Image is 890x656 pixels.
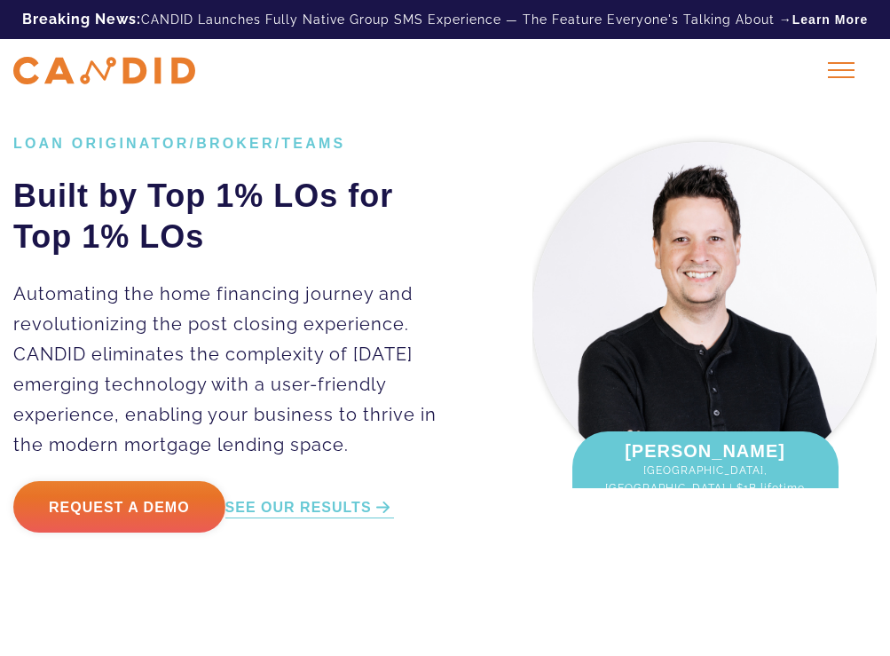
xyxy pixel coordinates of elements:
[13,481,225,533] a: Request a Demo
[22,11,141,28] b: Breaking News:
[13,133,444,154] h1: LOAN ORIGINATOR/BROKER/TEAMS
[13,279,444,460] p: Automating the home financing journey and revolutionizing the post closing experience. CANDID eli...
[792,11,868,28] a: Learn More
[13,57,195,84] img: CANDID APP
[572,431,839,524] div: [PERSON_NAME]
[13,176,444,257] h2: Built by Top 1% LOs for Top 1% LOs
[225,498,394,518] a: SEE OUR RESULTS
[590,462,821,515] span: [GEOGRAPHIC_DATA], [GEOGRAPHIC_DATA] | $1B lifetime fundings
